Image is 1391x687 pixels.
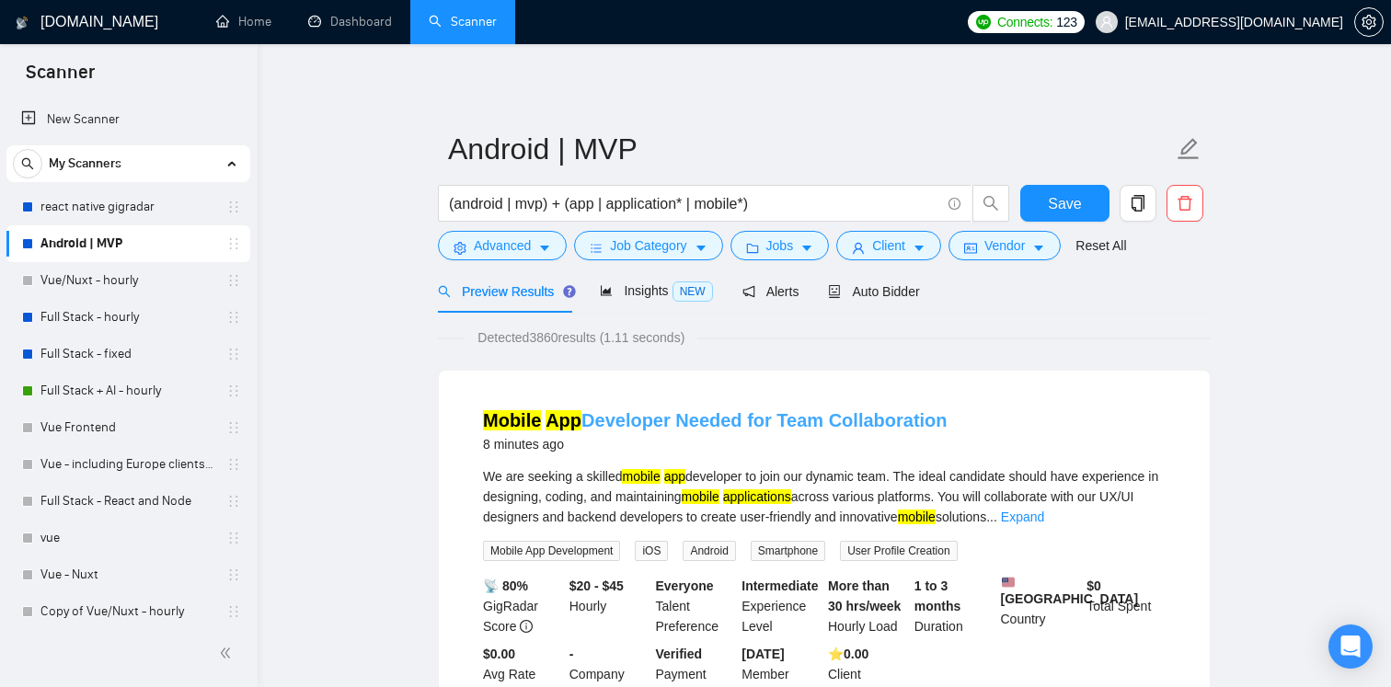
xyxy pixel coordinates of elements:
mark: mobile [898,510,936,524]
div: Hourly [566,576,652,636]
span: edit [1177,137,1201,161]
span: robot [828,285,841,298]
span: holder [226,457,241,472]
b: Intermediate [741,578,818,593]
span: Jobs [766,235,794,256]
b: 1 to 3 months [914,578,961,613]
span: search [973,195,1008,212]
a: Android | MVP [40,225,215,262]
b: Everyone [656,578,714,593]
button: search [13,149,42,178]
a: Vue/Nuxt - hourly [40,262,215,299]
b: More than 30 hrs/week [828,578,901,613]
a: Expand [1001,510,1044,524]
span: holder [226,384,241,398]
button: settingAdvancedcaret-down [438,231,567,260]
span: holder [226,200,241,214]
a: searchScanner [429,14,497,29]
div: 8 minutes ago [483,433,948,455]
b: Verified [656,647,703,661]
img: 🇺🇸 [1002,576,1015,589]
span: user [852,241,865,255]
b: 📡 80% [483,578,528,593]
span: caret-down [800,241,813,255]
span: Insights [600,283,712,298]
a: react native gigradar [40,189,215,225]
span: delete [1167,195,1202,212]
a: Full Stack - fixed [40,336,215,372]
span: holder [226,420,241,435]
span: folder [746,241,759,255]
span: idcard [964,241,977,255]
span: User Profile Creation [840,541,957,561]
span: Save [1048,192,1081,215]
span: holder [226,567,241,582]
mark: App [546,410,581,430]
b: ⭐️ 0.00 [828,647,868,661]
mark: mobile [682,489,719,504]
a: Full Stack + AI - hourly [40,372,215,409]
span: holder [226,347,241,361]
span: iOS [635,541,668,561]
b: $20 - $45 [569,578,624,593]
a: Mobile AppDeveloper Needed for Team Collaboration [483,410,948,430]
input: Search Freelance Jobs... [449,192,940,215]
a: vue [40,520,215,556]
span: Client [872,235,905,256]
span: caret-down [1032,241,1045,255]
button: delete [1167,185,1203,222]
b: $ 0 [1086,578,1101,593]
li: New Scanner [6,101,250,138]
span: Mobile App Development [483,541,620,561]
div: We are seeking a skilled developer to join our dynamic team. The ideal candidate should have expe... [483,466,1166,527]
span: holder [226,604,241,619]
span: holder [226,310,241,325]
button: idcardVendorcaret-down [948,231,1061,260]
div: Experience Level [738,576,824,636]
button: folderJobscaret-down [730,231,830,260]
div: Hourly Load [824,576,911,636]
a: Vue - including Europe clients | only search title [40,446,215,483]
span: 123 [1056,12,1076,32]
mark: mobile [622,469,660,484]
a: Vue - Nuxt [40,556,215,593]
span: holder [226,531,241,545]
span: area-chart [600,284,613,297]
span: Alerts [742,284,799,299]
button: copy [1120,185,1156,222]
b: [DATE] [741,647,784,661]
a: Vue Frontend [40,409,215,446]
span: ... [986,510,997,524]
button: setting [1354,7,1384,37]
mark: Mobile [483,410,541,430]
b: $0.00 [483,647,515,661]
div: Total Spent [1083,576,1169,636]
div: Talent Preference [652,576,739,636]
span: setting [454,241,466,255]
img: logo [16,8,29,38]
span: setting [1355,15,1383,29]
span: caret-down [538,241,551,255]
span: Detected 3860 results (1.11 seconds) [465,327,697,348]
span: holder [226,494,241,509]
span: Advanced [474,235,531,256]
span: Scanner [11,59,109,97]
button: Save [1020,185,1109,222]
span: Smartphone [751,541,825,561]
span: My Scanners [49,145,121,182]
span: Job Category [610,235,686,256]
span: caret-down [695,241,707,255]
span: user [1100,16,1113,29]
span: search [14,157,41,170]
a: New Scanner [21,101,236,138]
div: Tooltip anchor [561,283,578,300]
img: upwork-logo.png [976,15,991,29]
div: Open Intercom Messenger [1328,624,1373,669]
span: notification [742,285,755,298]
button: userClientcaret-down [836,231,941,260]
b: - [569,647,574,661]
a: Full Stack - React and Node [40,483,215,520]
span: Android [683,541,735,561]
span: copy [1121,195,1155,212]
span: info-circle [520,620,533,633]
